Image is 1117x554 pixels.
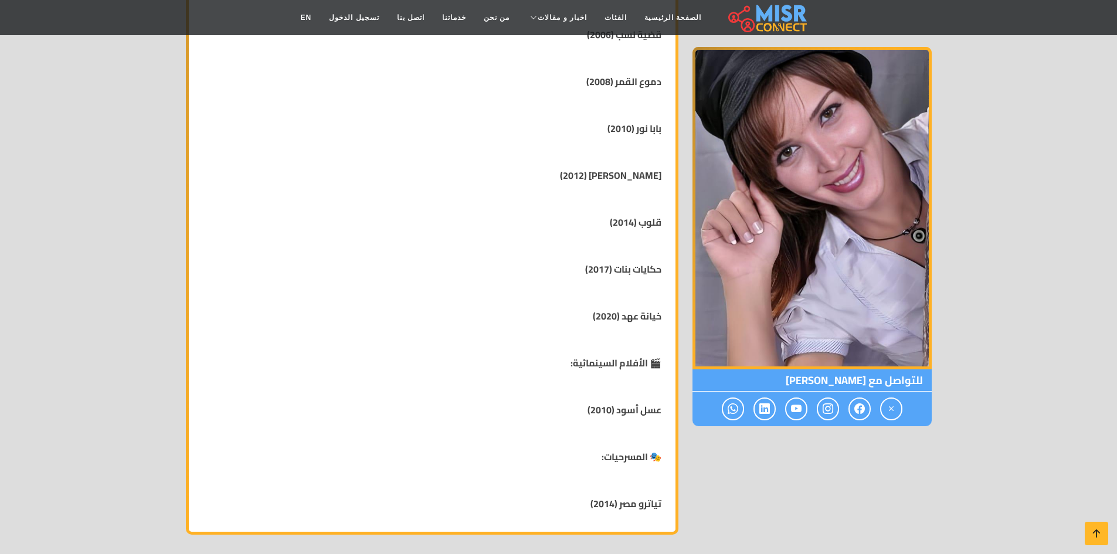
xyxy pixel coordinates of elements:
img: main.misr_connect [728,3,807,32]
strong: [PERSON_NAME] (2012) [560,166,661,184]
a: اتصل بنا [388,6,433,29]
strong: حكايات بنات (2017) [585,260,661,278]
strong: 🎬 الأفلام السينمائية: [571,354,661,372]
a: EN [292,6,321,29]
strong: بابا نور (2010) [607,120,661,137]
a: من نحن [475,6,518,29]
strong: قلوب (2014) [610,213,661,231]
strong: عسل أسود (2010) [588,401,661,419]
span: للتواصل مع [PERSON_NAME] [692,369,932,392]
a: الصفحة الرئيسية [636,6,710,29]
strong: 🎭 المسرحيات: [602,448,661,465]
a: الفئات [596,6,636,29]
img: رحاب حسين [692,47,932,369]
a: خدماتنا [433,6,475,29]
strong: تياترو مصر (2014) [590,495,661,512]
strong: خيانة عهد (2020) [593,307,661,325]
span: اخبار و مقالات [538,12,587,23]
a: اخبار و مقالات [518,6,596,29]
a: تسجيل الدخول [320,6,388,29]
strong: دموع القمر (2008) [586,73,661,90]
